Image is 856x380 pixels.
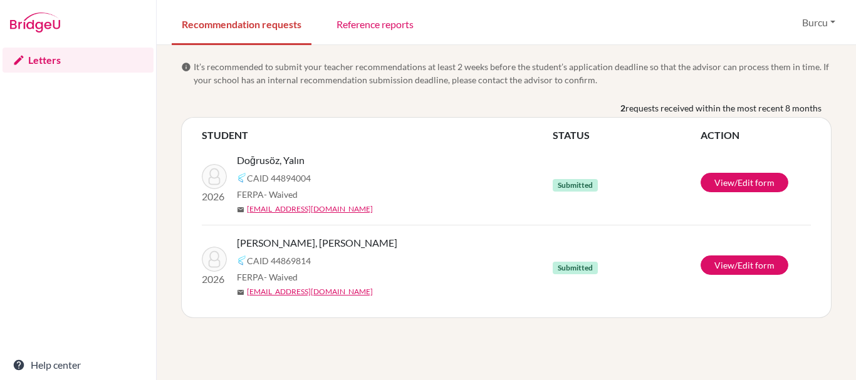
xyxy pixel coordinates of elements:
span: mail [237,206,244,213]
span: Doğrusöz, Yalın [237,153,305,168]
a: View/Edit form [701,173,788,192]
a: Recommendation requests [172,2,311,45]
span: [PERSON_NAME], [PERSON_NAME] [237,235,397,250]
span: It’s recommended to submit your teacher recommendations at least 2 weeks before the student’s app... [194,60,832,86]
span: info [181,62,191,72]
span: requests received within the most recent 8 months [625,101,822,115]
a: [EMAIL_ADDRESS][DOMAIN_NAME] [247,286,373,297]
p: 2026 [202,189,227,204]
a: View/Edit form [701,255,788,275]
span: Submitted [553,179,598,192]
img: Alpman, Kaan Alp [202,247,227,272]
a: Reference reports [326,2,424,45]
th: ACTION [701,128,811,143]
img: Bridge-U [10,13,60,33]
span: FERPA [237,270,298,284]
img: Common App logo [237,173,247,183]
a: Letters [3,48,154,73]
span: CAID 44894004 [247,172,311,185]
span: mail [237,289,244,296]
img: Common App logo [237,255,247,265]
button: Burcu [796,11,841,34]
span: CAID 44869814 [247,254,311,267]
span: - Waived [264,189,298,200]
th: STUDENT [202,128,553,143]
th: STATUS [553,128,701,143]
a: [EMAIL_ADDRESS][DOMAIN_NAME] [247,203,373,215]
span: Submitted [553,262,598,274]
a: Help center [3,352,154,377]
span: - Waived [264,272,298,282]
b: 2 [620,101,625,115]
p: 2026 [202,272,227,287]
span: FERPA [237,188,298,201]
img: Doğrusöz, Yalın [202,164,227,189]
